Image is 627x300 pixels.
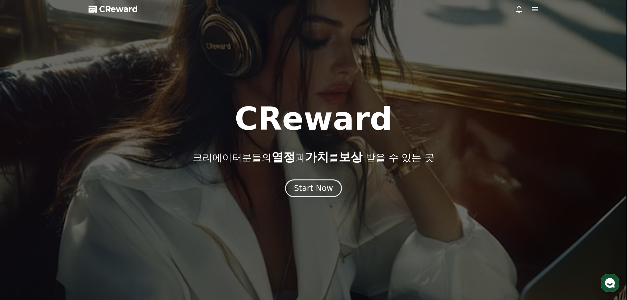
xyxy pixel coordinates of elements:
[272,150,295,164] span: 열정
[285,186,342,192] a: Start Now
[285,179,342,197] button: Start Now
[235,103,392,135] h1: CReward
[339,150,362,164] span: 보상
[89,4,138,14] a: CReward
[193,150,434,164] p: 크리에이터분들의 과 를 받을 수 있는 곳
[305,150,329,164] span: 가치
[294,183,333,194] div: Start Now
[99,4,138,14] span: CReward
